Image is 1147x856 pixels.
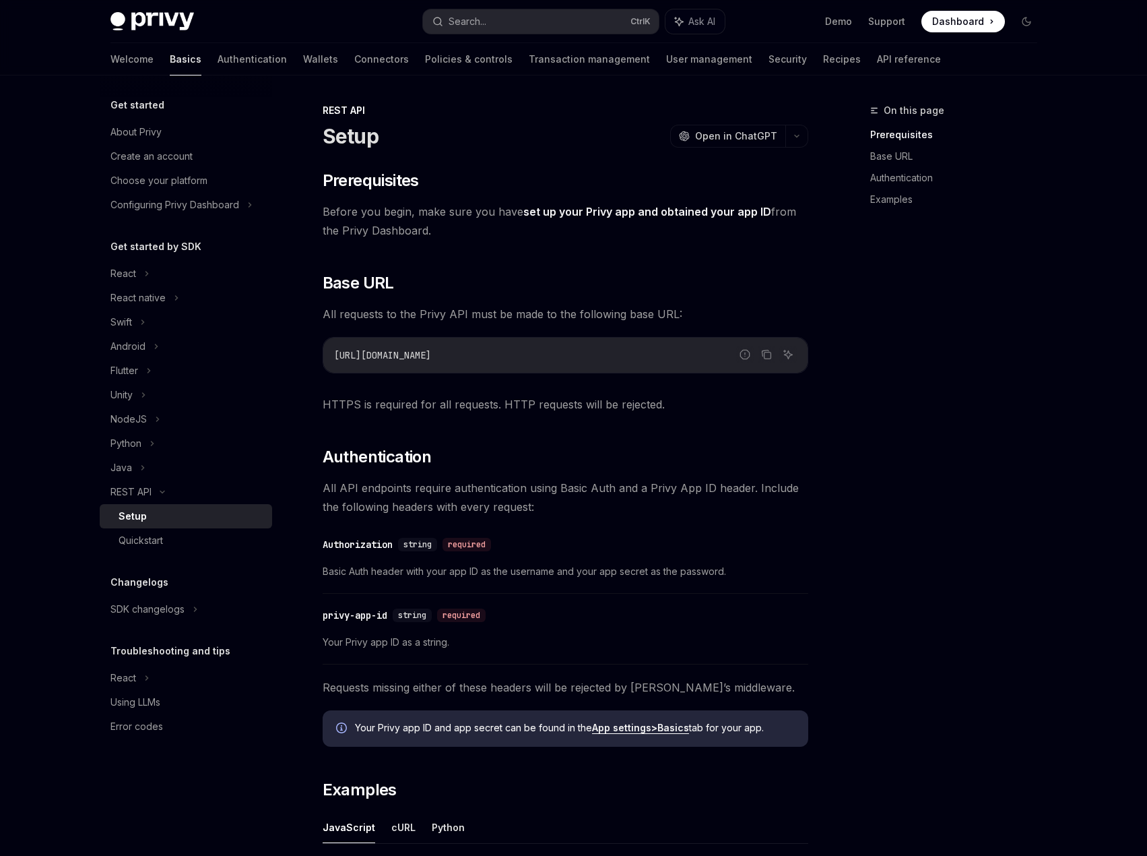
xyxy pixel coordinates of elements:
a: Policies & controls [425,43,513,75]
span: Your Privy app ID and app secret can be found in the tab for your app. [355,721,795,735]
button: Copy the contents from the code block [758,346,775,363]
a: Base URL [870,146,1048,167]
span: Ctrl K [630,16,651,27]
span: Basic Auth header with your app ID as the username and your app secret as the password. [323,563,808,580]
a: Dashboard [921,11,1005,32]
div: NodeJS [110,411,147,427]
div: Python [110,435,141,452]
a: Security [768,43,807,75]
button: Search...CtrlK [423,9,659,34]
div: Quickstart [119,532,163,549]
div: Java [110,460,132,476]
div: Unity [110,387,133,403]
a: Recipes [823,43,861,75]
a: Transaction management [529,43,650,75]
span: string [398,610,426,621]
a: Using LLMs [100,690,272,714]
span: Your Privy app ID as a string. [323,634,808,650]
div: Create an account [110,148,193,164]
a: Authentication [218,43,287,75]
span: Authentication [323,446,432,468]
div: Swift [110,314,132,330]
span: Dashboard [932,15,984,28]
div: Using LLMs [110,694,160,710]
span: All requests to the Privy API must be made to the following base URL: [323,305,808,324]
span: Requests missing either of these headers will be rejected by [PERSON_NAME]’s middleware. [323,678,808,697]
a: API reference [877,43,941,75]
button: JavaScript [323,812,375,843]
div: Configuring Privy Dashboard [110,197,239,213]
div: About Privy [110,124,162,140]
a: Choose your platform [100,169,272,193]
div: Error codes [110,719,163,735]
span: HTTPS is required for all requests. HTTP requests will be rejected. [323,395,808,414]
strong: App settings [592,722,651,733]
a: Wallets [303,43,338,75]
div: Flutter [110,363,138,379]
div: Android [110,338,145,355]
span: Base URL [323,272,394,294]
h5: Troubleshooting and tips [110,643,230,659]
a: User management [666,43,752,75]
a: Examples [870,189,1048,210]
span: [URL][DOMAIN_NAME] [334,349,431,361]
a: Demo [825,15,852,28]
button: Report incorrect code [736,346,754,363]
svg: Info [336,723,350,736]
div: Setup [119,508,147,524]
strong: Basics [657,722,689,733]
span: string [403,539,432,550]
span: On this page [884,102,944,119]
a: set up your Privy app and obtained your app ID [523,205,771,219]
h5: Get started by SDK [110,239,201,255]
img: dark logo [110,12,194,31]
a: Create an account [100,144,272,169]
span: All API endpoints require authentication using Basic Auth and a Privy App ID header. Include the ... [323,479,808,516]
a: Authentication [870,167,1048,189]
button: Ask AI [779,346,797,363]
a: Connectors [354,43,409,75]
div: React [110,670,136,686]
h5: Changelogs [110,574,168,590]
button: Open in ChatGPT [670,125,785,148]
button: Toggle dark mode [1016,11,1037,32]
div: SDK changelogs [110,601,185,617]
div: required [443,538,491,551]
a: App settings>Basics [592,722,689,734]
a: Error codes [100,714,272,739]
div: React [110,266,136,282]
button: Ask AI [665,9,725,34]
span: Open in ChatGPT [695,129,777,143]
div: Authorization [323,538,393,551]
button: cURL [391,812,416,843]
h5: Get started [110,97,164,113]
a: Setup [100,504,272,528]
span: Ask AI [688,15,715,28]
div: REST API [110,484,152,500]
span: Examples [323,779,397,801]
a: Prerequisites [870,124,1048,146]
div: REST API [323,104,808,117]
div: Choose your platform [110,173,207,189]
span: Prerequisites [323,170,419,191]
span: Before you begin, make sure you have from the Privy Dashboard. [323,202,808,240]
a: About Privy [100,120,272,144]
a: Quickstart [100,528,272,553]
a: Support [868,15,905,28]
h1: Setup [323,124,379,148]
button: Python [432,812,465,843]
div: React native [110,290,166,306]
div: privy-app-id [323,609,387,622]
div: required [437,609,486,622]
div: Search... [449,13,486,30]
a: Welcome [110,43,154,75]
a: Basics [170,43,201,75]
